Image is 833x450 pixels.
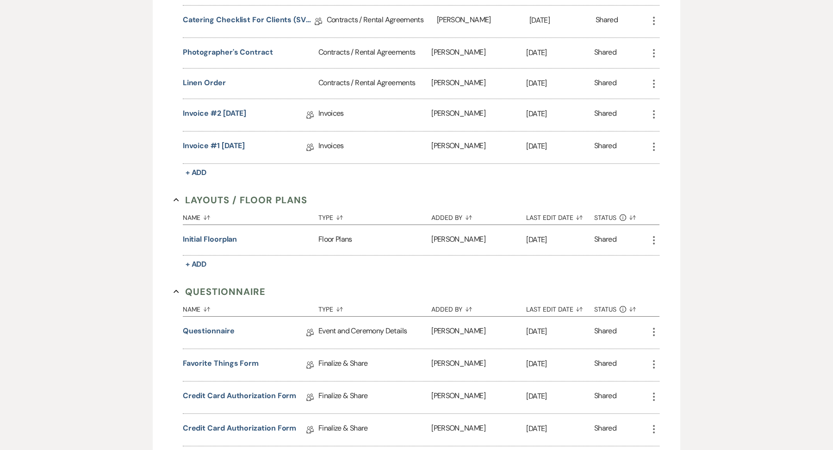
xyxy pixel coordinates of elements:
p: [DATE] [526,47,594,59]
div: Finalize & Share [318,349,431,381]
div: Finalize & Share [318,414,431,446]
div: Shared [594,77,616,90]
div: Invoices [318,99,431,131]
div: [PERSON_NAME] [431,381,526,413]
button: + Add [183,166,210,179]
p: [DATE] [529,14,596,26]
div: Finalize & Share [318,381,431,413]
div: [PERSON_NAME] [431,225,526,255]
button: Last Edit Date [526,299,594,316]
span: Status [594,306,616,312]
div: [PERSON_NAME] [431,38,526,68]
p: [DATE] [526,325,594,337]
button: Layouts / Floor Plans [174,193,307,207]
button: Linen Order [183,77,226,88]
div: [PERSON_NAME] [431,131,526,163]
div: Shared [594,390,616,405]
div: Shared [594,108,616,122]
div: [PERSON_NAME] [431,69,526,99]
div: Floor Plans [318,225,431,255]
button: Added By [431,207,526,225]
div: Shared [596,14,618,29]
span: + Add [186,168,207,177]
div: [PERSON_NAME] [437,6,529,37]
a: Questionnaire [183,325,235,340]
button: Added By [431,299,526,316]
div: Shared [594,423,616,437]
div: Invoices [318,131,431,163]
div: [PERSON_NAME] [431,317,526,349]
button: Status [594,207,648,225]
div: Shared [594,47,616,59]
a: Catering Checklist for Clients (SVM) [183,14,315,29]
button: Last Edit Date [526,207,594,225]
a: Credit Card Authorization Form [183,423,297,437]
div: Shared [594,358,616,372]
div: Contracts / Rental Agreements [318,69,431,99]
p: [DATE] [526,108,594,120]
button: Name [183,299,318,316]
a: Credit Card Authorization Form [183,390,297,405]
div: Event and Ceremony Details [318,317,431,349]
div: [PERSON_NAME] [431,414,526,446]
button: Type [318,299,431,316]
p: [DATE] [526,140,594,152]
a: Invoice #2 [DATE] [183,108,247,122]
button: + Add [183,258,210,271]
a: Favorite Things Form [183,358,259,372]
div: Shared [594,325,616,340]
div: Contracts / Rental Agreements [327,6,437,37]
span: + Add [186,259,207,269]
button: Type [318,207,431,225]
a: Invoice #1 [DATE] [183,140,245,155]
p: [DATE] [526,390,594,402]
button: Status [594,299,648,316]
span: Status [594,214,616,221]
div: [PERSON_NAME] [431,349,526,381]
div: [PERSON_NAME] [431,99,526,131]
button: Name [183,207,318,225]
button: Initial Floorplan [183,234,237,245]
div: Shared [594,140,616,155]
p: [DATE] [526,358,594,370]
button: Photographer's Contract [183,47,273,58]
p: [DATE] [526,234,594,246]
p: [DATE] [526,423,594,435]
p: [DATE] [526,77,594,89]
div: Contracts / Rental Agreements [318,38,431,68]
div: Shared [594,234,616,246]
button: Questionnaire [174,285,266,299]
